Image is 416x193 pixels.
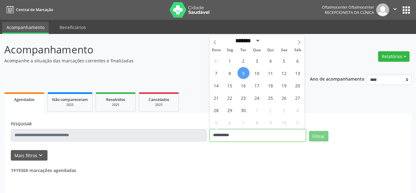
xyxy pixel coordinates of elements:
span: Cancelados [149,97,169,102]
span: Setembro 13, 2025 [292,67,304,79]
span: Recepcionista da clínica [325,10,374,15]
span: Setembro 25, 2025 [265,92,277,104]
label: PESQUISAR [11,120,32,129]
span: Setembro 3, 2025 [251,55,263,67]
span: Dom [210,48,223,52]
span: Setembro 30, 2025 [237,104,249,116]
span: Seg [223,48,237,52]
span: Setembro 16, 2025 [237,79,249,91]
strong: 1919368 marcações agendadas [11,167,76,173]
span: Setembro 27, 2025 [292,92,304,104]
span: Outubro 11, 2025 [292,116,304,128]
span: Outubro 10, 2025 [278,116,290,128]
span: Setembro 24, 2025 [251,92,263,104]
span: Outubro 8, 2025 [251,116,263,128]
a: Acompanhamento [2,22,49,34]
span: Setembro 7, 2025 [210,67,222,79]
p: Ano de acompanhamento [310,75,365,82]
span: Setembro 14, 2025 [210,79,222,91]
a: Central de Marcação [4,5,53,15]
span: Setembro 6, 2025 [292,55,304,67]
span: Setembro 21, 2025 [210,92,222,104]
i: keyboard_arrow_down [37,152,44,159]
span: Outubro 7, 2025 [237,116,249,128]
span: Resolvidos [106,97,125,102]
button: Mais filtroskeyboard_arrow_down [11,150,47,161]
div: Oftalmocenter Oftalmocenter [322,5,374,10]
span: Outubro 4, 2025 [292,104,304,116]
span: Outubro 3, 2025 [278,104,290,116]
span: Qui [264,48,277,52]
div: 2025 [143,103,174,107]
span: Setembro 5, 2025 [278,55,290,67]
span: Setembro 17, 2025 [251,79,263,91]
button: apps [401,5,412,15]
span: Outubro 6, 2025 [224,116,236,128]
span: Setembro 2, 2025 [237,55,249,67]
span: Outubro 2, 2025 [265,104,277,116]
span: Setembro 26, 2025 [278,92,290,104]
span: Central de Marcação [16,7,53,12]
button:  [389,3,401,16]
span: Setembro 20, 2025 [292,79,304,91]
span: Sáb [291,48,304,52]
span: Setembro 18, 2025 [265,79,277,91]
span: Outubro 5, 2025 [210,116,222,128]
span: Ter [237,48,250,52]
span: Setembro 10, 2025 [251,67,263,79]
i:  [392,6,398,12]
span: Setembro 1, 2025 [224,55,236,67]
span: Setembro 4, 2025 [265,55,277,67]
img: img [376,3,389,16]
select: Month [233,37,261,44]
span: Setembro 15, 2025 [224,79,236,91]
button: Relatórios [378,51,410,62]
span: Setembro 29, 2025 [224,104,236,116]
span: Não compareceram [52,97,88,102]
div: 2025 [52,103,88,107]
p: Acompanhamento [4,42,290,57]
span: Setembro 8, 2025 [224,67,236,79]
span: Qua [250,48,264,52]
span: Setembro 11, 2025 [265,67,277,79]
button: Filtrar [309,131,328,141]
a: Beneficiários [55,22,90,33]
span: Agendados [14,97,35,102]
span: Outubro 1, 2025 [251,104,263,116]
span: Setembro 23, 2025 [237,92,249,104]
input: Year [260,37,281,44]
span: Outubro 9, 2025 [265,116,277,128]
span: Setembro 9, 2025 [237,67,249,79]
span: Setembro 19, 2025 [278,79,290,91]
span: Setembro 28, 2025 [210,104,222,116]
span: Sex [277,48,291,52]
span: Setembro 22, 2025 [224,92,236,104]
span: Agosto 31, 2025 [210,55,222,67]
span: Setembro 12, 2025 [278,67,290,79]
div: 2025 [100,103,131,107]
p: Acompanhe a situação das marcações correntes e finalizadas [4,57,290,64]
